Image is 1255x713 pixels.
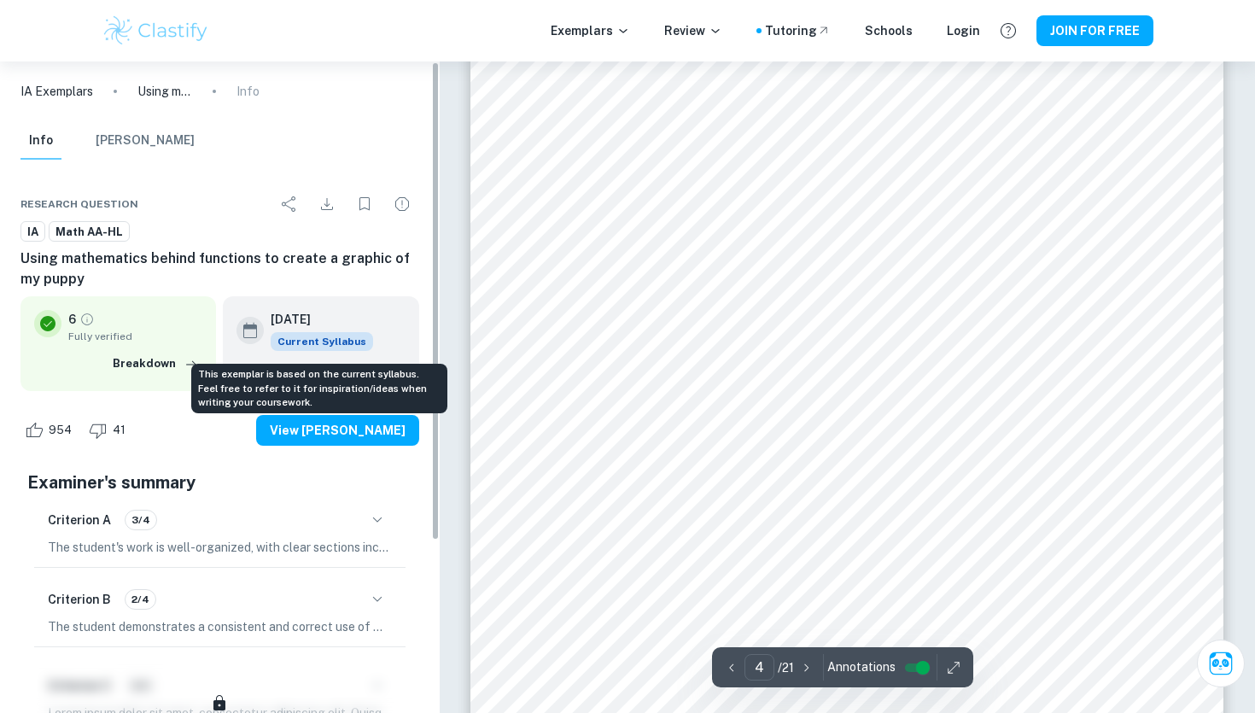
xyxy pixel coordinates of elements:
a: Math AA-HL [49,221,130,243]
a: Grade fully verified [79,312,95,327]
span: Research question [20,196,138,212]
p: The student's work is well-organized, with clear sections including introduction, body, and concl... [48,538,392,557]
a: Tutoring [765,21,831,40]
div: Share [272,187,306,221]
p: Review [664,21,722,40]
div: Download [310,187,344,221]
span: Annotations [827,658,896,676]
a: IA [20,221,45,243]
span: Math AA-HL [50,224,129,241]
span: IA [21,224,44,241]
button: Ask Clai [1197,640,1245,687]
p: Using mathematics behind functions to create a graphic of my puppy [137,82,192,101]
p: 6 [68,310,76,329]
button: Help and Feedback [994,16,1023,45]
h6: Criterion A [48,511,111,529]
a: Login [947,21,980,40]
span: 3/4 [125,512,156,528]
a: IA Exemplars [20,82,93,101]
h5: Examiner's summary [27,470,412,495]
div: This exemplar is based on the current syllabus. Feel free to refer to it for inspiration/ideas wh... [191,364,447,413]
div: Like [20,417,81,444]
p: / 21 [778,658,794,677]
div: Dislike [85,417,135,444]
h6: [DATE] [271,310,359,329]
a: Schools [865,21,913,40]
h6: Using mathematics behind functions to create a graphic of my puppy [20,248,419,289]
p: The student demonstrates a consistent and correct use of mathematical notation, symbols, and term... [48,617,392,636]
button: [PERSON_NAME] [96,122,195,160]
span: 2/4 [125,592,155,607]
img: Clastify logo [102,14,210,48]
button: Breakdown [108,351,202,377]
div: Report issue [385,187,419,221]
div: Bookmark [347,187,382,221]
span: Fully verified [68,329,202,344]
div: This exemplar is based on the current syllabus. Feel free to refer to it for inspiration/ideas wh... [271,332,373,351]
span: 41 [103,422,135,439]
button: Info [20,122,61,160]
p: Info [236,82,260,101]
button: JOIN FOR FREE [1036,15,1153,46]
button: View [PERSON_NAME] [256,415,419,446]
p: Exemplars [551,21,630,40]
span: 954 [39,422,81,439]
h6: Criterion B [48,590,111,609]
span: Current Syllabus [271,332,373,351]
